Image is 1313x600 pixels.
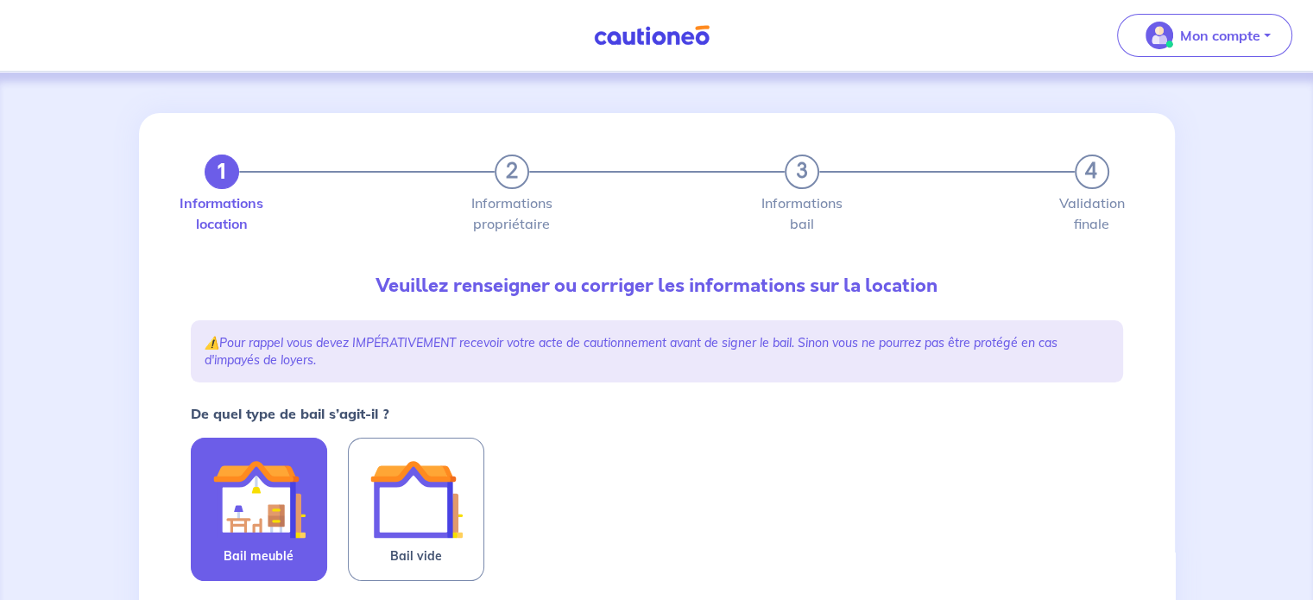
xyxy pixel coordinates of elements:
[205,155,239,189] button: 1
[224,546,294,566] span: Bail meublé
[390,546,442,566] span: Bail vide
[785,196,819,231] label: Informations bail
[205,196,239,231] label: Informations location
[191,405,389,422] strong: De quel type de bail s’agit-il ?
[205,335,1057,368] em: Pour rappel vous devez IMPÉRATIVEMENT recevoir votre acte de cautionnement avant de signer le bai...
[205,334,1109,369] p: ⚠️
[1146,22,1173,49] img: illu_account_valid_menu.svg
[1075,196,1109,231] label: Validation finale
[1180,25,1260,46] p: Mon compte
[191,272,1123,300] p: Veuillez renseigner ou corriger les informations sur la location
[1117,14,1292,57] button: illu_account_valid_menu.svgMon compte
[587,25,716,47] img: Cautioneo
[212,452,306,546] img: illu_furnished_lease.svg
[495,196,529,231] label: Informations propriétaire
[369,452,463,546] img: illu_empty_lease.svg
